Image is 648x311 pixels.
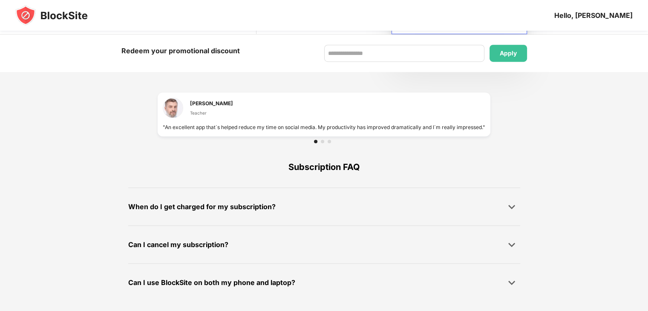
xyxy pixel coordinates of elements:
[190,99,233,107] div: [PERSON_NAME]
[128,147,520,187] div: Subscription FAQ
[163,123,485,131] div: "An excellent app that`s helped reduce my time on social media. My productivity has improved dram...
[190,109,233,116] div: Teacher
[500,50,517,57] div: Apply
[128,201,276,213] div: When do I get charged for my subscription?
[163,98,183,118] img: testimonial-1.jpg
[15,5,88,26] img: blocksite-icon-black.svg
[128,239,228,251] div: Can I cancel my subscription?
[128,276,295,289] div: Can I use BlockSite on both my phone and laptop?
[121,45,240,57] div: Redeem your promotional discount
[554,11,633,20] div: Hello, [PERSON_NAME]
